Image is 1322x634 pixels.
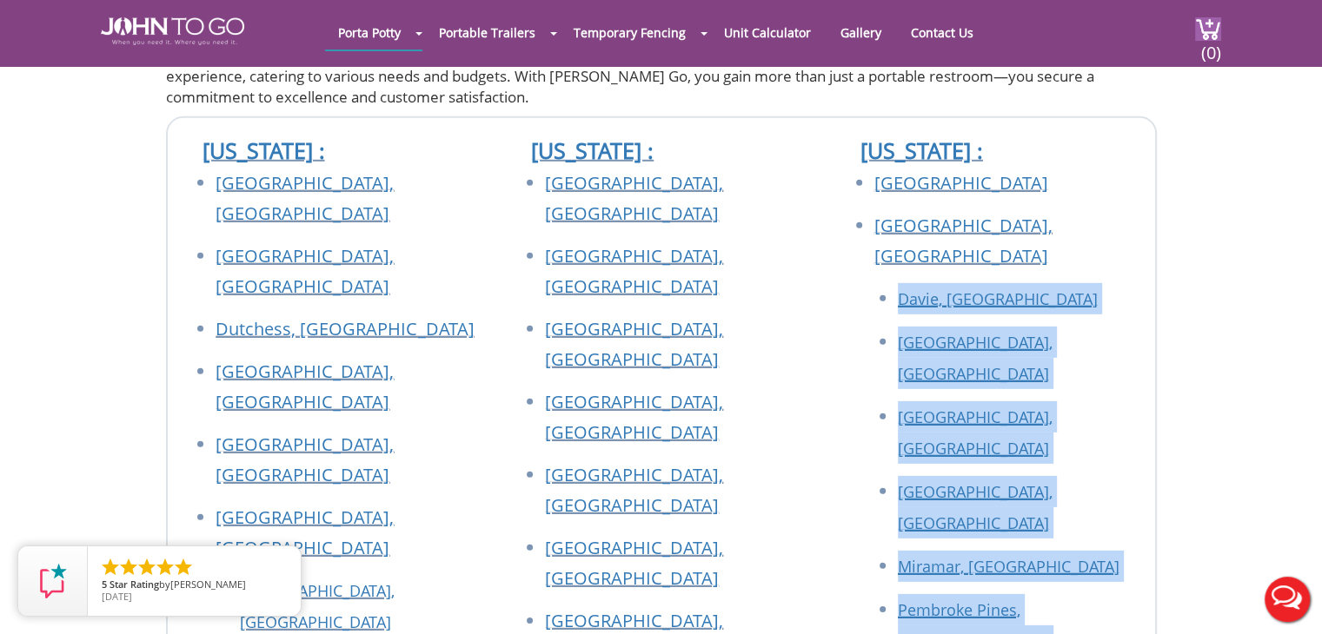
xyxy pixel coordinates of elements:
span: [PERSON_NAME] [170,578,246,591]
a: [GEOGRAPHIC_DATA] [874,171,1048,195]
span: by [102,579,287,591]
a: [GEOGRAPHIC_DATA], [GEOGRAPHIC_DATA] [216,433,394,486]
span: [DATE] [102,590,132,603]
a: Portable Trailers [426,16,548,50]
a: Gallery [827,16,894,50]
p: To support your search for a porta potty, [PERSON_NAME] To Go delivers exceptional that emphasize... [166,23,1157,108]
a: [GEOGRAPHIC_DATA], [GEOGRAPHIC_DATA] [545,171,723,225]
a: [GEOGRAPHIC_DATA], [GEOGRAPHIC_DATA] [874,214,1053,267]
a: [GEOGRAPHIC_DATA], [GEOGRAPHIC_DATA] [216,360,394,413]
a: [GEOGRAPHIC_DATA], [GEOGRAPHIC_DATA] [545,390,723,444]
a: Temporary Fencing [561,16,699,50]
img: Review Rating [36,564,70,598]
a: [GEOGRAPHIC_DATA], [GEOGRAPHIC_DATA] [545,536,723,590]
a: [GEOGRAPHIC_DATA], [GEOGRAPHIC_DATA] [898,332,1053,384]
span: Star Rating [110,578,159,591]
a: [GEOGRAPHIC_DATA], [GEOGRAPHIC_DATA] [216,505,394,559]
a: [US_STATE] : [203,135,325,165]
a: [GEOGRAPHIC_DATA], [GEOGRAPHIC_DATA] [545,317,723,371]
button: Live Chat [1252,565,1322,634]
span: (0) [1200,27,1221,64]
img: JOHN to go [101,17,244,45]
span: 5 [102,578,107,591]
a: Miramar, [GEOGRAPHIC_DATA] [898,556,1119,577]
a: Contact Us [898,16,987,50]
a: Dutchess, [GEOGRAPHIC_DATA] [216,317,474,340]
a: [GEOGRAPHIC_DATA], [GEOGRAPHIC_DATA] [898,481,1053,533]
a: Unit Calculator [711,16,824,50]
a: [GEOGRAPHIC_DATA], [GEOGRAPHIC_DATA] [898,406,1053,459]
li:  [136,557,157,578]
img: cart a [1195,17,1221,41]
a: [GEOGRAPHIC_DATA], [GEOGRAPHIC_DATA] [240,580,395,632]
li:  [118,557,139,578]
a: [US_STATE] : [531,135,654,165]
li:  [155,557,176,578]
a: [US_STATE] : [860,135,983,165]
a: [GEOGRAPHIC_DATA], [GEOGRAPHIC_DATA] [545,463,723,517]
a: Porta Potty [325,16,414,50]
li:  [100,557,121,578]
a: [GEOGRAPHIC_DATA], [GEOGRAPHIC_DATA] [216,244,394,298]
li:  [173,557,194,578]
a: [GEOGRAPHIC_DATA], [GEOGRAPHIC_DATA] [216,171,394,225]
a: Davie, [GEOGRAPHIC_DATA] [898,288,1098,309]
a: [GEOGRAPHIC_DATA], [GEOGRAPHIC_DATA] [545,244,723,298]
